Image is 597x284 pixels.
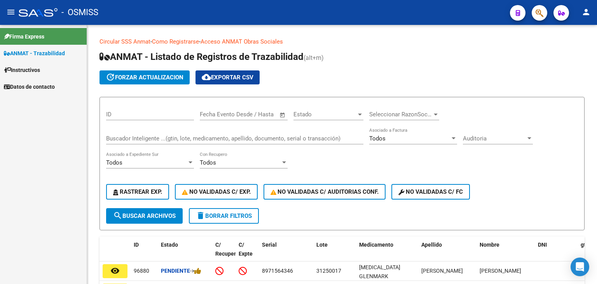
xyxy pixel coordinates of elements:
[421,268,463,274] span: [PERSON_NAME]
[99,70,190,84] button: forzar actualizacion
[293,111,356,118] span: Estado
[161,242,178,248] span: Estado
[106,74,183,81] span: forzar actualizacion
[106,208,183,224] button: Buscar Archivos
[304,54,324,61] span: (alt+m)
[259,237,313,271] datatable-header-cell: Serial
[202,74,253,81] span: Exportar CSV
[106,184,169,200] button: Rastrear Exp.
[262,268,293,274] span: 8971564346
[264,184,386,200] button: No Validadas c/ Auditorias Conf.
[239,242,253,257] span: C/ Expte
[215,242,239,257] span: C/ Recupero
[477,237,535,271] datatable-header-cell: Nombre
[200,111,225,118] input: Start date
[99,37,585,46] p: - -
[4,82,55,91] span: Datos de contacto
[152,38,199,45] a: Como Registrarse
[113,211,122,220] mat-icon: search
[99,51,304,62] span: ANMAT - Listado de Registros de Trazabilidad
[113,212,176,219] span: Buscar Archivos
[99,38,150,45] a: Circular SSS Anmat
[6,7,16,17] mat-icon: menu
[131,237,158,271] datatable-header-cell: ID
[110,266,120,275] mat-icon: remove_red_eye
[4,32,44,41] span: Firma Express
[262,242,277,248] span: Serial
[158,237,212,271] datatable-header-cell: Estado
[278,110,287,119] button: Open calendar
[201,38,283,45] a: Acceso ANMAT Obras Sociales
[581,242,590,248] span: gtin
[581,7,591,17] mat-icon: person
[356,237,418,271] datatable-header-cell: Medicamento
[369,135,386,142] span: Todos
[480,268,521,274] span: [PERSON_NAME]
[316,268,341,274] span: 31250017
[106,72,115,82] mat-icon: update
[189,208,259,224] button: Borrar Filtros
[236,237,259,271] datatable-header-cell: C/ Expte
[480,242,499,248] span: Nombre
[369,111,432,118] span: Seleccionar RazonSocial
[196,211,205,220] mat-icon: delete
[359,264,400,279] span: [MEDICAL_DATA] GLENMARK
[359,242,393,248] span: Medicamento
[391,184,470,200] button: No validadas c/ FC
[161,268,190,274] strong: Pendiente
[202,72,211,82] mat-icon: cloud_download
[538,242,547,248] span: DNI
[200,159,216,166] span: Todos
[398,188,463,195] span: No validadas c/ FC
[4,49,65,58] span: ANMAT - Trazabilidad
[134,268,149,274] span: 96880
[113,188,162,195] span: Rastrear Exp.
[316,242,328,248] span: Lote
[106,159,122,166] span: Todos
[421,242,442,248] span: Apellido
[134,242,139,248] span: ID
[283,38,356,45] a: Documentacion trazabilidad
[535,237,578,271] datatable-header-cell: DNI
[196,212,252,219] span: Borrar Filtros
[232,111,270,118] input: End date
[212,237,236,271] datatable-header-cell: C/ Recupero
[190,268,201,274] span: ->
[61,4,98,21] span: - OSMISS
[571,258,589,276] div: Open Intercom Messenger
[463,135,526,142] span: Auditoria
[182,188,251,195] span: No Validadas c/ Exp.
[313,237,356,271] datatable-header-cell: Lote
[418,237,477,271] datatable-header-cell: Apellido
[175,184,258,200] button: No Validadas c/ Exp.
[4,66,40,74] span: Instructivos
[196,70,260,84] button: Exportar CSV
[271,188,379,195] span: No Validadas c/ Auditorias Conf.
